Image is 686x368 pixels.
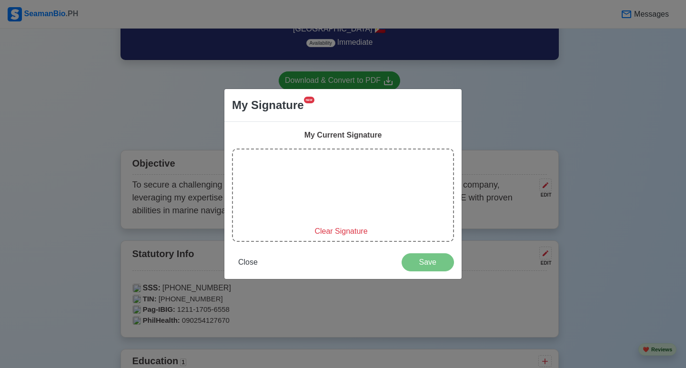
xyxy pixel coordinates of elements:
[232,253,264,271] button: Close
[402,253,454,271] button: Save
[238,258,258,266] span: Close
[304,97,314,103] span: NEW
[232,97,304,114] span: My Signature
[232,129,454,141] div: My Current Signature
[408,258,448,266] span: Save
[314,227,367,235] span: Clear Signature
